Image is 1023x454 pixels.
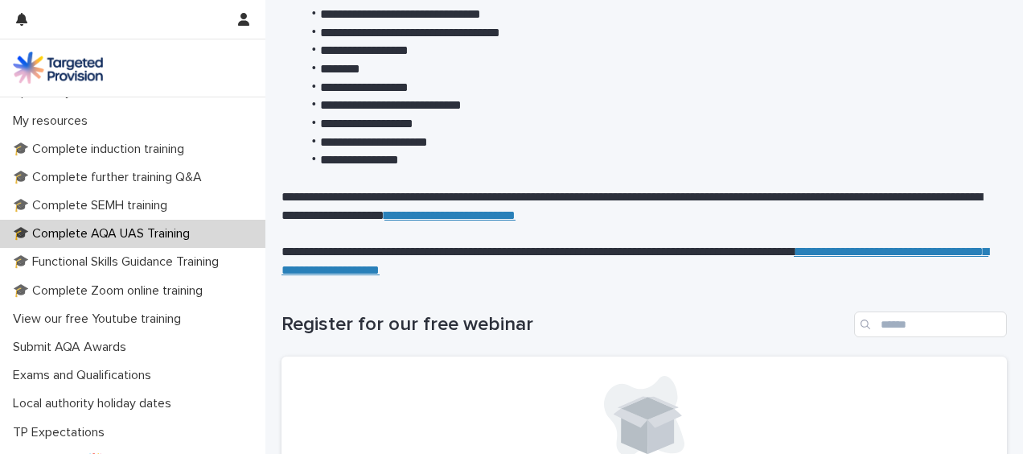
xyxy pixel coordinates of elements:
p: 🎓 Complete Zoom online training [6,283,216,299]
p: Submit AQA Awards [6,340,139,355]
p: Local authority holiday dates [6,396,184,411]
p: 🎓 Complete SEMH training [6,198,180,213]
p: My resources [6,113,101,129]
p: TP Expectations [6,425,117,440]
p: 🎓 Complete further training Q&A [6,170,215,185]
p: 🎓 Complete induction training [6,142,197,157]
img: M5nRWzHhSzIhMunXDL62 [13,52,103,84]
p: View our free Youtube training [6,312,194,327]
p: 🎓 Complete AQA UAS Training [6,226,203,241]
h1: Register for our free webinar [281,313,848,336]
input: Search [854,312,1007,337]
p: 🎓 Functional Skills Guidance Training [6,254,232,270]
p: Exams and Qualifications [6,368,164,383]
